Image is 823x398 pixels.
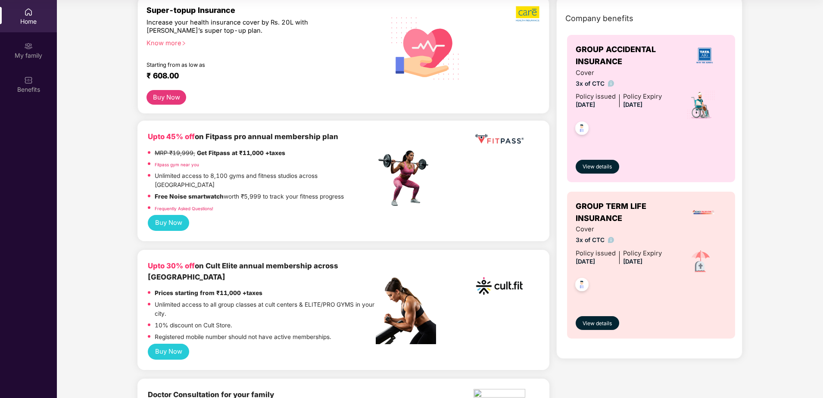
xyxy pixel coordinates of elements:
[148,344,189,360] button: Buy Now
[147,39,371,45] div: Know more
[565,12,633,25] span: Company benefits
[148,261,195,270] b: Upto 30% off
[147,6,376,15] div: Super-topup Insurance
[155,193,224,200] strong: Free Noise smartwatch
[181,41,186,46] span: right
[583,320,612,328] span: View details
[576,44,683,68] span: GROUP ACCIDENTAL INSURANCE
[474,260,525,312] img: cult.png
[576,224,662,234] span: Cover
[148,261,338,281] b: on Cult Elite annual membership across [GEOGRAPHIC_DATA]
[576,68,662,78] span: Cover
[155,162,199,167] a: Fitpass gym near you
[148,132,338,141] b: on Fitpass pro annual membership plan
[623,258,642,265] span: [DATE]
[24,76,33,84] img: svg+xml;base64,PHN2ZyBpZD0iQmVuZWZpdHMiIHhtbG5zPSJodHRwOi8vd3d3LnczLm9yZy8yMDAwL3N2ZyIgd2lkdGg9Ij...
[147,90,186,105] button: Buy Now
[583,163,612,171] span: View details
[197,149,285,156] strong: Get Fitpass at ₹11,000 +taxes
[623,101,642,108] span: [DATE]
[576,316,619,330] button: View details
[155,192,344,202] p: worth ₹5,999 to track your fitness progress
[155,333,331,342] p: Registered mobile number should not have active memberships.
[384,6,467,90] img: svg+xml;base64,PHN2ZyB4bWxucz0iaHR0cDovL3d3dy53My5vcmcvMjAwMC9zdmciIHhtbG5zOnhsaW5rPSJodHRwOi8vd3...
[623,249,662,258] div: Policy Expiry
[155,321,232,330] p: 10% discount on Cult Store.
[147,62,340,68] div: Starting from as low as
[576,258,595,265] span: [DATE]
[24,42,33,50] img: svg+xml;base64,PHN2ZyB3aWR0aD0iMjAiIGhlaWdodD0iMjAiIHZpZXdCb3g9IjAgMCAyMCAyMCIgZmlsbD0ibm9uZSIgeG...
[24,8,33,16] img: svg+xml;base64,PHN2ZyBpZD0iSG9tZSIgeG1sbnM9Imh0dHA6Ly93d3cudzMub3JnLzIwMDAvc3ZnIiB3aWR0aD0iMjAiIG...
[147,19,339,35] div: Increase your health insurance cover by Rs. 20L with [PERSON_NAME]’s super top-up plan.
[516,6,540,22] img: b5dec4f62d2307b9de63beb79f102df3.png
[155,149,195,156] del: MRP ₹19,999,
[571,275,592,296] img: svg+xml;base64,PHN2ZyB4bWxucz0iaHR0cDovL3d3dy53My5vcmcvMjAwMC9zdmciIHdpZHRoPSI0OC45NDMiIGhlaWdodD...
[155,289,262,296] strong: Prices starting from ₹11,000 +taxes
[576,200,681,225] span: GROUP TERM LIFE INSURANCE
[692,201,715,224] img: insurerLogo
[576,101,595,108] span: [DATE]
[376,277,436,344] img: pc2.png
[686,90,716,120] img: icon
[576,79,662,89] span: 3x of CTC
[474,131,525,147] img: fppp.png
[623,92,662,102] div: Policy Expiry
[576,92,616,102] div: Policy issued
[571,119,592,140] img: svg+xml;base64,PHN2ZyB4bWxucz0iaHR0cDovL3d3dy53My5vcmcvMjAwMC9zdmciIHdpZHRoPSI0OC45NDMiIGhlaWdodD...
[576,249,616,258] div: Policy issued
[576,236,662,245] span: 3x of CTC
[148,215,189,231] button: Buy Now
[147,71,368,81] div: ₹ 608.00
[376,148,436,208] img: fpp.png
[155,206,213,211] a: Frequently Asked Questions!
[155,300,376,319] p: Unlimited access to all group classes at cult centers & ELITE/PRO GYMS in your city.
[686,247,716,277] img: icon
[576,160,619,174] button: View details
[148,132,195,141] b: Upto 45% off
[693,44,716,67] img: insurerLogo
[608,237,614,243] img: info
[155,171,376,190] p: Unlimited access to 8,100 gyms and fitness studios across [GEOGRAPHIC_DATA]
[608,80,614,87] img: info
